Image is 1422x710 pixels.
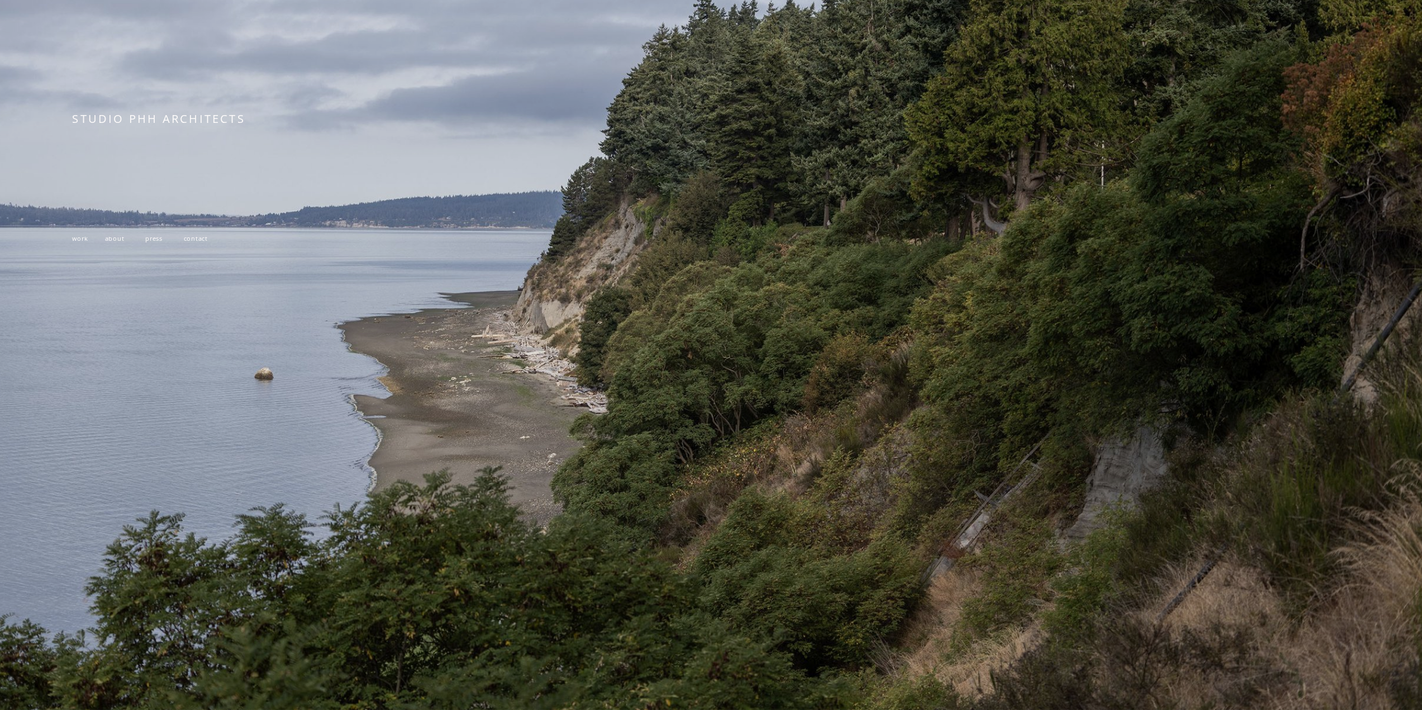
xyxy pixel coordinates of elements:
[72,234,88,242] a: work
[105,234,125,242] a: about
[184,234,208,242] a: contact
[72,111,245,126] span: STUDIO PHH ARCHITECTS
[145,234,163,242] a: press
